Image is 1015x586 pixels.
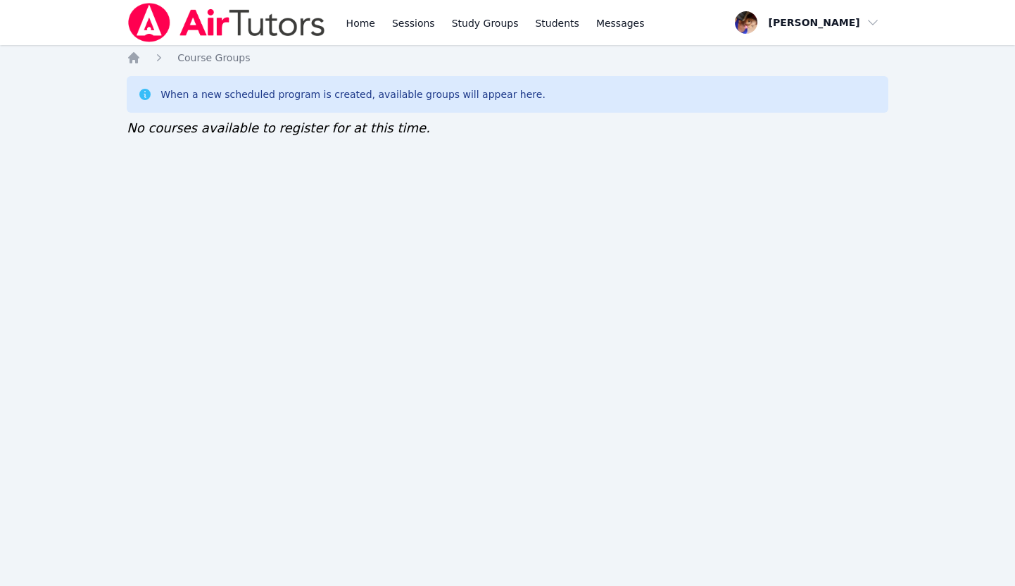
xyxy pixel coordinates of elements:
span: No courses available to register for at this time. [127,120,430,135]
span: Course Groups [177,52,250,63]
div: When a new scheduled program is created, available groups will appear here. [160,87,546,101]
img: Air Tutors [127,3,326,42]
span: Messages [596,16,645,30]
a: Course Groups [177,51,250,65]
nav: Breadcrumb [127,51,888,65]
